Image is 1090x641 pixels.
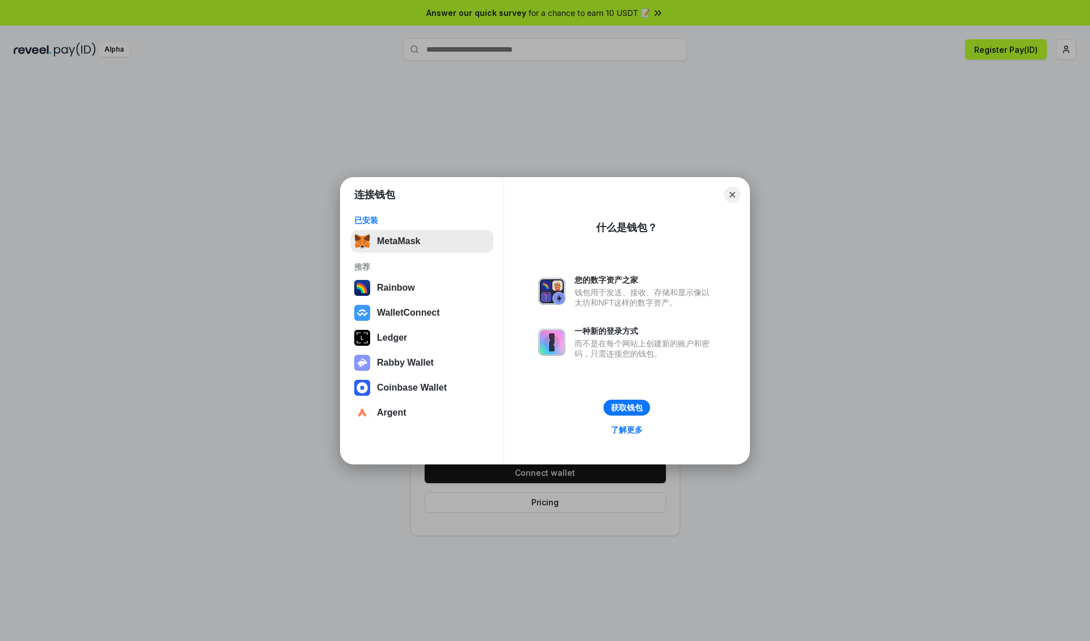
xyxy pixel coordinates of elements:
[575,287,715,308] div: 钱包用于发送、接收、存储和显示像以太坊和NFT这样的数字资产。
[354,215,490,225] div: 已安装
[603,400,650,416] button: 获取钱包
[377,383,447,393] div: Coinbase Wallet
[596,221,657,234] div: 什么是钱包？
[377,236,420,246] div: MetaMask
[575,338,715,359] div: 而不是在每个网站上创建新的账户和密码，只需连接您的钱包。
[575,326,715,336] div: 一种新的登录方式
[377,333,407,343] div: Ledger
[351,376,493,399] button: Coinbase Wallet
[377,408,406,418] div: Argent
[351,276,493,299] button: Rainbow
[538,278,565,305] img: svg+xml,%3Csvg%20xmlns%3D%22http%3A%2F%2Fwww.w3.org%2F2000%2Fsvg%22%20fill%3D%22none%22%20viewBox...
[354,330,370,346] img: svg+xml,%3Csvg%20xmlns%3D%22http%3A%2F%2Fwww.w3.org%2F2000%2Fsvg%22%20width%3D%2228%22%20height%3...
[354,305,370,321] img: svg+xml,%3Csvg%20width%3D%2228%22%20height%3D%2228%22%20viewBox%3D%220%200%2028%2028%22%20fill%3D...
[351,301,493,324] button: WalletConnect
[377,358,434,368] div: Rabby Wallet
[611,425,643,435] div: 了解更多
[377,283,415,293] div: Rainbow
[354,380,370,396] img: svg+xml,%3Csvg%20width%3D%2228%22%20height%3D%2228%22%20viewBox%3D%220%200%2028%2028%22%20fill%3D...
[377,308,440,318] div: WalletConnect
[354,405,370,421] img: svg+xml,%3Csvg%20width%3D%2228%22%20height%3D%2228%22%20viewBox%3D%220%200%2028%2028%22%20fill%3D...
[604,422,649,437] a: 了解更多
[351,326,493,349] button: Ledger
[611,403,643,413] div: 获取钱包
[354,280,370,296] img: svg+xml,%3Csvg%20width%3D%22120%22%20height%3D%22120%22%20viewBox%3D%220%200%20120%20120%22%20fil...
[575,275,715,285] div: 您的数字资产之家
[354,262,490,272] div: 推荐
[351,401,493,424] button: Argent
[354,355,370,371] img: svg+xml,%3Csvg%20xmlns%3D%22http%3A%2F%2Fwww.w3.org%2F2000%2Fsvg%22%20fill%3D%22none%22%20viewBox...
[538,329,565,356] img: svg+xml,%3Csvg%20xmlns%3D%22http%3A%2F%2Fwww.w3.org%2F2000%2Fsvg%22%20fill%3D%22none%22%20viewBox...
[354,233,370,249] img: svg+xml,%3Csvg%20fill%3D%22none%22%20height%3D%2233%22%20viewBox%3D%220%200%2035%2033%22%20width%...
[351,230,493,253] button: MetaMask
[351,351,493,374] button: Rabby Wallet
[724,187,740,203] button: Close
[354,188,395,202] h1: 连接钱包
